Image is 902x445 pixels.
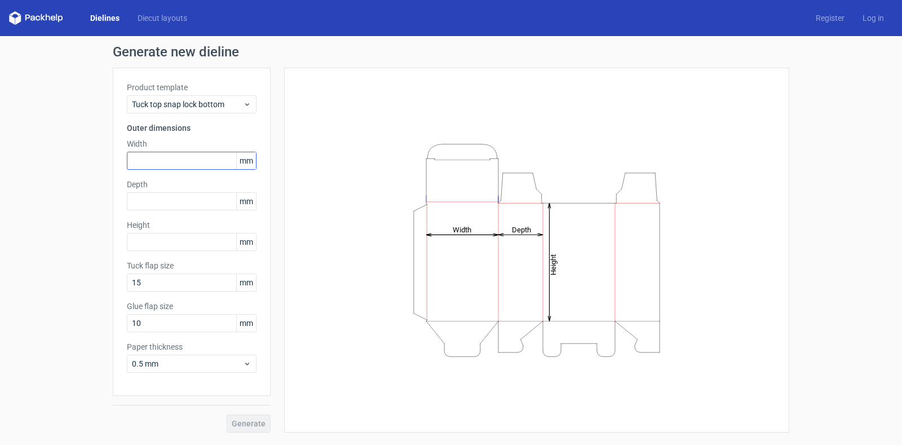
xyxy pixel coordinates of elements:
span: Tuck top snap lock bottom [132,99,243,110]
tspan: Width [453,225,471,233]
h1: Generate new dieline [113,45,789,59]
label: Height [127,219,257,231]
a: Dielines [81,12,129,24]
label: Depth [127,179,257,190]
span: mm [236,152,256,169]
a: Register [807,12,854,24]
a: Log in [854,12,893,24]
span: mm [236,193,256,210]
label: Width [127,138,257,149]
a: Diecut layouts [129,12,196,24]
label: Tuck flap size [127,260,257,271]
h3: Outer dimensions [127,122,257,134]
label: Product template [127,82,257,93]
tspan: Depth [512,225,531,233]
span: mm [236,315,256,332]
label: Paper thickness [127,341,257,353]
tspan: Height [549,254,558,275]
span: 0.5 mm [132,358,243,369]
span: mm [236,233,256,250]
span: mm [236,274,256,291]
label: Glue flap size [127,301,257,312]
